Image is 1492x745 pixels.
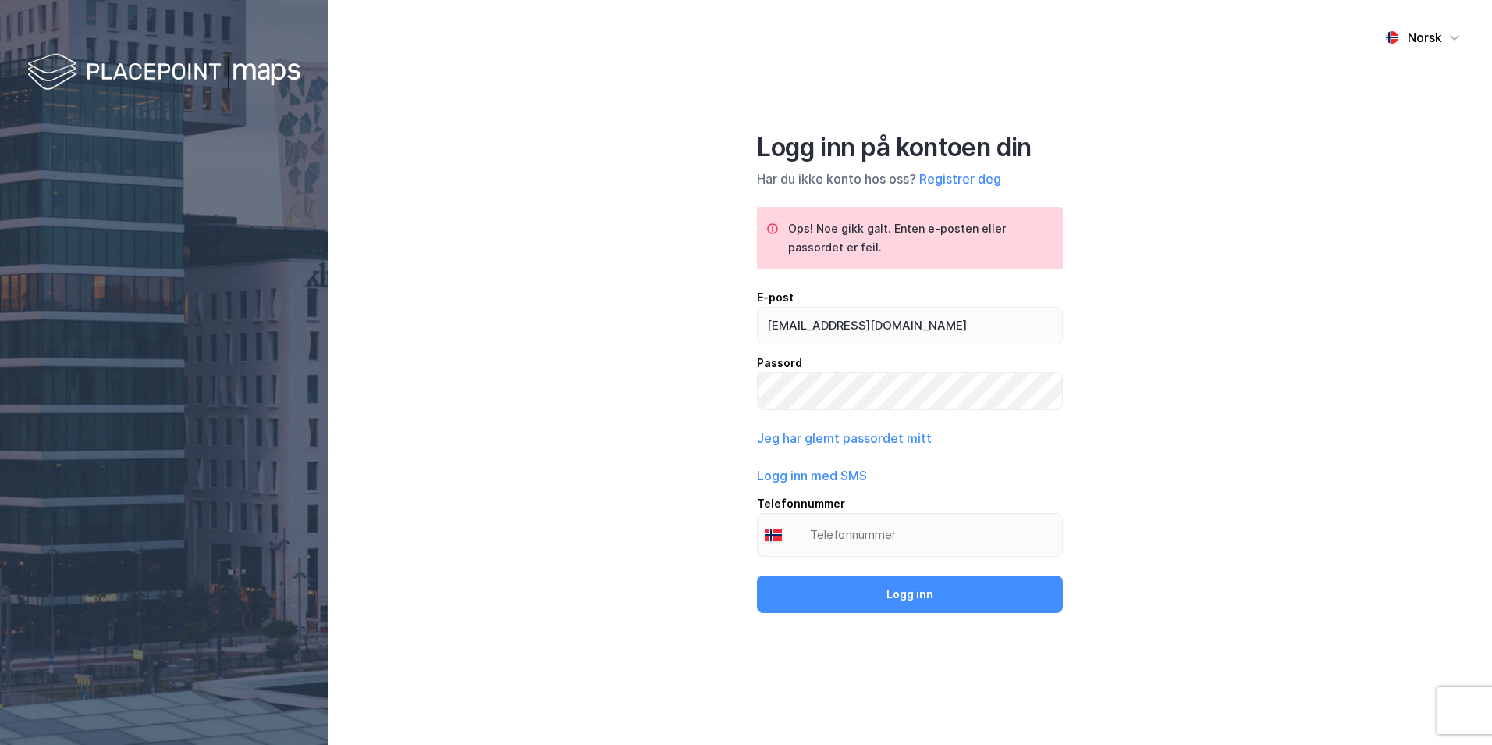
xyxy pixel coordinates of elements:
[1414,670,1492,745] div: Kontrollprogram for chat
[27,50,300,96] img: logo-white.f07954bde2210d2a523dddb988cd2aa7.svg
[788,219,1050,257] div: Ops! Noe gikk galt. Enten e-posten eller passordet er feil.
[1408,28,1442,47] div: Norsk
[757,576,1063,613] button: Logg inn
[758,514,801,556] div: Norway: + 47
[757,513,1063,557] input: Telefonnummer
[757,494,1063,513] div: Telefonnummer
[757,288,1063,307] div: E-post
[919,169,1001,188] button: Registrer deg
[757,132,1063,163] div: Logg inn på kontoen din
[757,466,867,485] button: Logg inn med SMS
[757,429,932,447] button: Jeg har glemt passordet mitt
[757,169,1063,188] div: Har du ikke konto hos oss?
[757,354,1063,372] div: Passord
[1414,670,1492,745] iframe: Chat Widget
